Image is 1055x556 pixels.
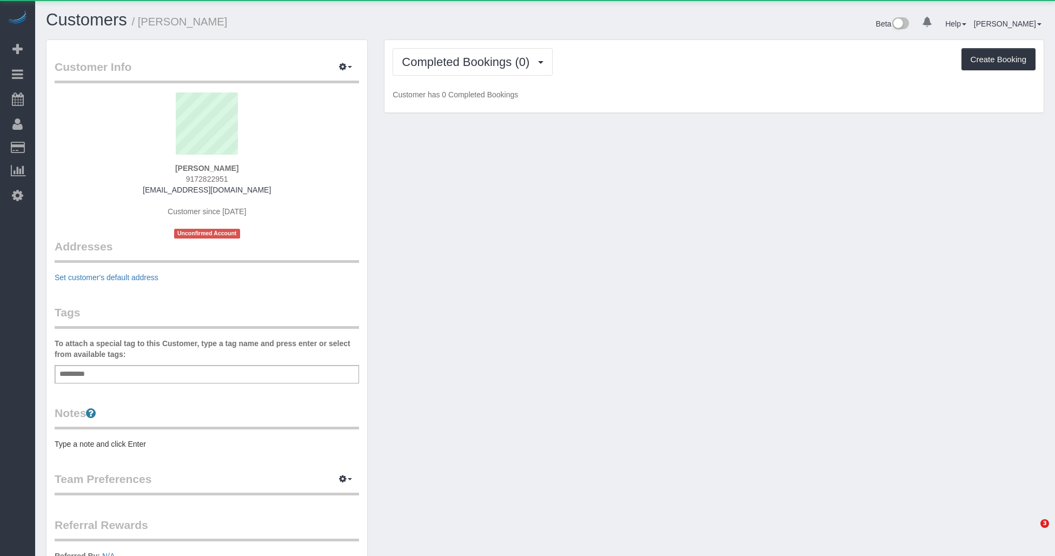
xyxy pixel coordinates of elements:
[393,48,553,76] button: Completed Bookings (0)
[6,11,28,26] img: Automaid Logo
[961,48,1036,71] button: Create Booking
[1040,519,1049,528] span: 3
[55,517,359,541] legend: Referral Rewards
[46,10,127,29] a: Customers
[175,164,238,173] strong: [PERSON_NAME]
[1018,519,1044,545] iframe: Intercom live chat
[891,17,909,31] img: New interface
[186,175,228,183] span: 9172822951
[55,471,359,495] legend: Team Preferences
[55,405,359,429] legend: Notes
[402,55,535,69] span: Completed Bookings (0)
[132,16,228,28] small: / [PERSON_NAME]
[55,439,359,449] pre: Type a note and click Enter
[974,19,1041,28] a: [PERSON_NAME]
[393,89,1036,100] p: Customer has 0 Completed Bookings
[55,59,359,83] legend: Customer Info
[168,207,246,216] span: Customer since [DATE]
[55,273,158,282] a: Set customer's default address
[55,305,359,329] legend: Tags
[143,186,271,194] a: [EMAIL_ADDRESS][DOMAIN_NAME]
[945,19,966,28] a: Help
[55,338,359,360] label: To attach a special tag to this Customer, type a tag name and press enter or select from availabl...
[876,19,910,28] a: Beta
[174,229,240,238] span: Unconfirmed Account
